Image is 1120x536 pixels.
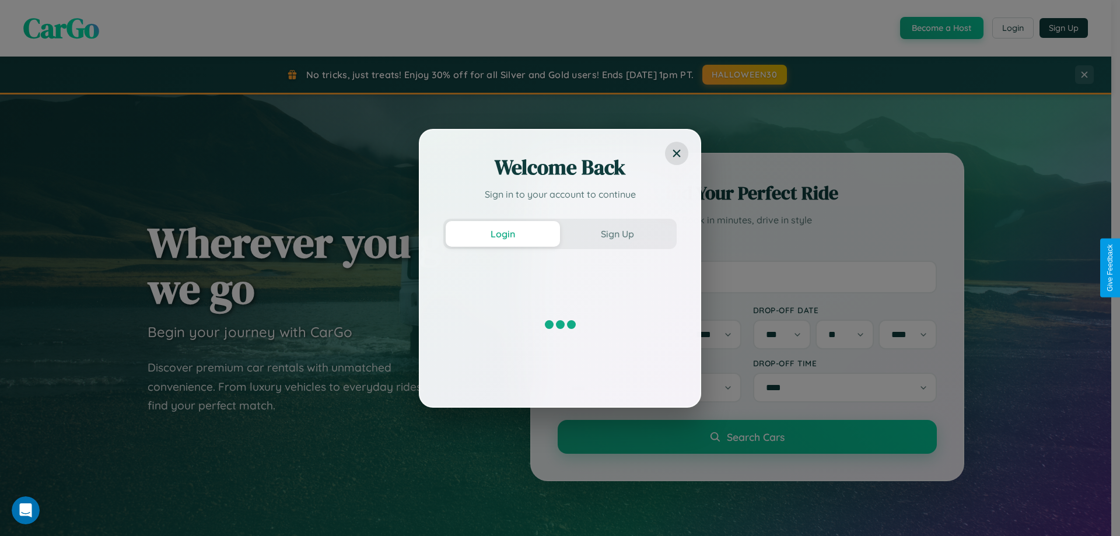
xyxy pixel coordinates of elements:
p: Sign in to your account to continue [443,187,677,201]
iframe: Intercom live chat [12,496,40,524]
h2: Welcome Back [443,153,677,181]
div: Give Feedback [1106,244,1114,292]
button: Sign Up [560,221,674,247]
button: Login [446,221,560,247]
